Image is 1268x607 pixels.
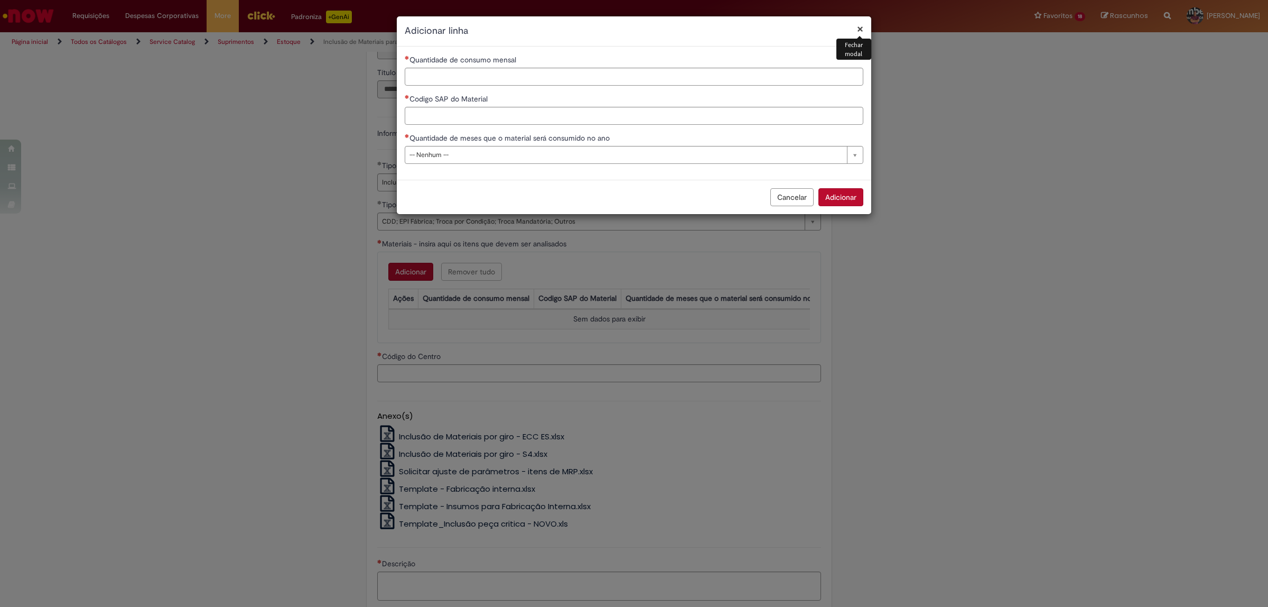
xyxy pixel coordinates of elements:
span: Necessários [405,56,409,60]
span: Necessários [405,134,409,138]
span: Necessários [405,95,409,99]
div: Fechar modal [836,39,871,60]
input: Codigo SAP do Material [405,107,863,125]
span: Quantidade de meses que o material será consumido no ano [409,133,612,143]
span: Codigo SAP do Material [409,94,490,104]
span: -- Nenhum -- [409,146,842,163]
button: Adicionar [818,188,863,206]
span: Quantidade de consumo mensal [409,55,518,65]
input: Quantidade de consumo mensal [405,68,863,86]
h2: Adicionar linha [405,24,863,38]
button: Fechar modal [857,23,863,34]
button: Cancelar [770,188,814,206]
